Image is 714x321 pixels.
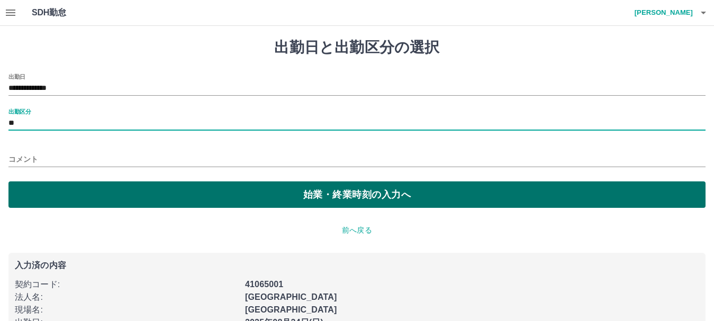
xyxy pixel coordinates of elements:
p: 現場名 : [15,304,239,316]
p: 契約コード : [15,278,239,291]
b: 41065001 [245,280,283,289]
p: 前へ戻る [8,225,706,236]
b: [GEOGRAPHIC_DATA] [245,305,337,314]
button: 始業・終業時刻の入力へ [8,181,706,208]
p: 法人名 : [15,291,239,304]
b: [GEOGRAPHIC_DATA] [245,292,337,301]
h1: 出勤日と出勤区分の選択 [8,39,706,57]
label: 出勤区分 [8,107,31,115]
label: 出勤日 [8,72,25,80]
p: 入力済の内容 [15,261,699,270]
